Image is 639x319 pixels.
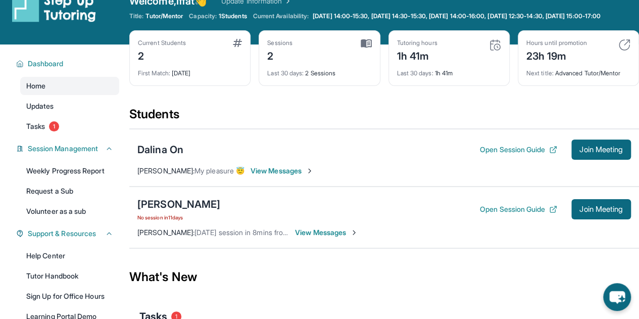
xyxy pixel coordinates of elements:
[49,121,59,131] span: 1
[251,166,314,176] span: View Messages
[129,12,143,20] span: Title:
[350,229,358,237] img: Chevron-Right
[145,12,183,20] span: Tutor/Mentor
[313,12,601,20] span: [DATE] 14:00-15:30, [DATE] 14:30-15:30, [DATE] 14:00-16:00, [DATE] 12:30-14:30, [DATE] 15:00-17:00
[233,39,242,47] img: card
[138,69,170,77] span: First Match :
[137,166,194,175] span: [PERSON_NAME] :
[26,121,45,131] span: Tasks
[20,162,119,180] a: Weekly Progress Report
[138,39,186,47] div: Current Students
[526,39,587,47] div: Hours until promotion
[219,12,247,20] span: 1 Students
[306,167,314,175] img: Chevron-Right
[480,204,557,214] button: Open Session Guide
[267,69,304,77] span: Last 30 days :
[20,247,119,265] a: Help Center
[267,63,371,77] div: 2 Sessions
[28,59,64,69] span: Dashboard
[137,197,220,211] div: [PERSON_NAME]
[20,267,119,285] a: Tutor Handbook
[137,228,194,237] span: [PERSON_NAME] :
[579,206,623,212] span: Join Meeting
[603,283,631,311] button: chat-button
[20,97,119,115] a: Updates
[20,182,119,200] a: Request a Sub
[526,63,630,77] div: Advanced Tutor/Mentor
[137,143,183,157] div: Dalina On
[26,101,54,111] span: Updates
[28,144,98,154] span: Session Management
[571,140,631,160] button: Join Meeting
[253,12,309,20] span: Current Availability:
[194,228,352,237] span: [DATE] session in 8mins from 4:00pm to 5:00pm
[311,12,603,20] a: [DATE] 14:00-15:30, [DATE] 14:30-15:30, [DATE] 14:00-16:00, [DATE] 12:30-14:30, [DATE] 15:00-17:00
[397,63,501,77] div: 1h 41m
[267,39,292,47] div: Sessions
[137,213,220,221] span: No session in 11 days
[267,47,292,63] div: 2
[489,39,501,51] img: card
[618,39,630,51] img: card
[480,145,557,155] button: Open Session Guide
[26,81,45,91] span: Home
[526,47,587,63] div: 23h 19m
[24,229,113,239] button: Support & Resources
[129,106,639,128] div: Students
[295,227,358,238] span: View Messages
[138,47,186,63] div: 2
[20,77,119,95] a: Home
[138,63,242,77] div: [DATE]
[24,144,113,154] button: Session Management
[579,147,623,153] span: Join Meeting
[20,202,119,220] a: Volunteer as a sub
[20,287,119,305] a: Sign Up for Office Hours
[189,12,217,20] span: Capacity:
[194,166,244,175] span: My pleasure 😇
[361,39,372,48] img: card
[20,117,119,135] a: Tasks1
[397,39,437,47] div: Tutoring hours
[129,255,639,299] div: What's New
[28,229,96,239] span: Support & Resources
[24,59,113,69] button: Dashboard
[397,47,437,63] div: 1h 41m
[397,69,433,77] span: Last 30 days :
[571,199,631,219] button: Join Meeting
[526,69,554,77] span: Next title :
